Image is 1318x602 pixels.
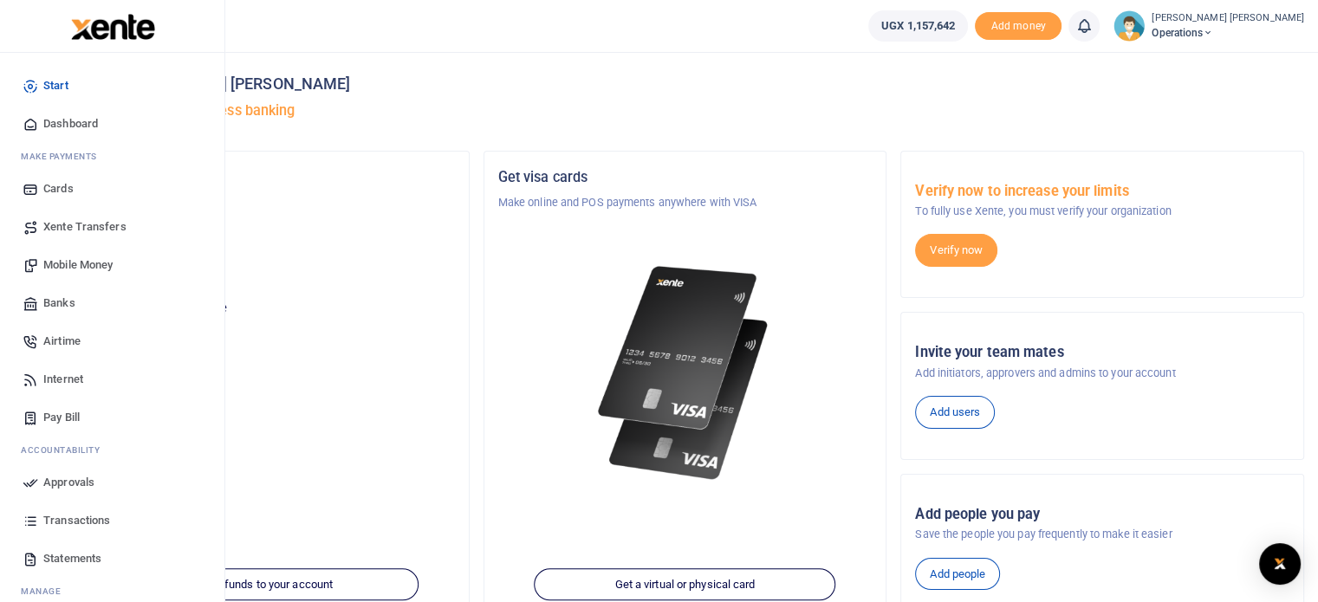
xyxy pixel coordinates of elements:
span: countability [34,443,100,456]
span: UGX 1,157,642 [881,17,955,35]
a: Airtime [14,322,211,360]
a: Mobile Money [14,246,211,284]
a: Statements [14,540,211,578]
a: Internet [14,360,211,398]
a: Verify now [915,234,997,267]
span: Airtime [43,333,81,350]
span: Banks [43,295,75,312]
p: To fully use Xente, you must verify your organization [915,203,1289,220]
a: Transactions [14,502,211,540]
a: profile-user [PERSON_NAME] [PERSON_NAME] Operations [1113,10,1304,42]
img: profile-user [1113,10,1145,42]
p: Make online and POS payments anywhere with VISA [498,194,873,211]
span: Start [43,77,68,94]
small: [PERSON_NAME] [PERSON_NAME] [1152,11,1304,26]
span: Internet [43,371,83,388]
img: xente-_physical_cards.png [592,253,779,494]
span: Approvals [43,474,94,491]
li: Wallet ballance [861,10,975,42]
li: Ac [14,437,211,463]
a: Add money [975,18,1062,31]
a: Start [14,67,211,105]
p: Operations [81,262,455,279]
h5: UGX 1,157,642 [81,321,455,339]
span: ake Payments [29,150,97,163]
img: logo-large [71,14,155,40]
h5: Add people you pay [915,506,1289,523]
a: Cards [14,170,211,208]
a: Add users [915,396,995,429]
h4: Hello [PERSON_NAME] [PERSON_NAME] [66,74,1304,94]
span: Transactions [43,512,110,529]
span: Mobile Money [43,256,113,274]
h5: Account [81,236,455,253]
div: Open Intercom Messenger [1259,543,1301,585]
h5: Invite your team mates [915,344,1289,361]
a: Add funds to your account [117,568,419,601]
h5: Welcome to better business banking [66,102,1304,120]
span: Xente Transfers [43,218,127,236]
a: Dashboard [14,105,211,143]
h5: Get visa cards [498,169,873,186]
a: Banks [14,284,211,322]
span: Add money [975,12,1062,41]
span: anage [29,585,62,598]
h5: Organization [81,169,455,186]
a: logo-small logo-large logo-large [69,19,155,32]
li: Toup your wallet [975,12,1062,41]
a: Add people [915,558,1000,591]
span: Cards [43,180,74,197]
a: Xente Transfers [14,208,211,246]
p: CRISTAL ADVOCATES [81,194,455,211]
p: Add initiators, approvers and admins to your account [915,365,1289,382]
span: Dashboard [43,115,98,133]
span: Operations [1152,25,1304,41]
a: Approvals [14,463,211,502]
span: Pay Bill [43,409,80,426]
a: Get a virtual or physical card [535,568,836,601]
h5: Verify now to increase your limits [915,183,1289,200]
a: UGX 1,157,642 [868,10,968,42]
p: Save the people you pay frequently to make it easier [915,526,1289,543]
span: Statements [43,550,101,567]
a: Pay Bill [14,398,211,437]
li: M [14,143,211,170]
p: Your current account balance [81,300,455,317]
